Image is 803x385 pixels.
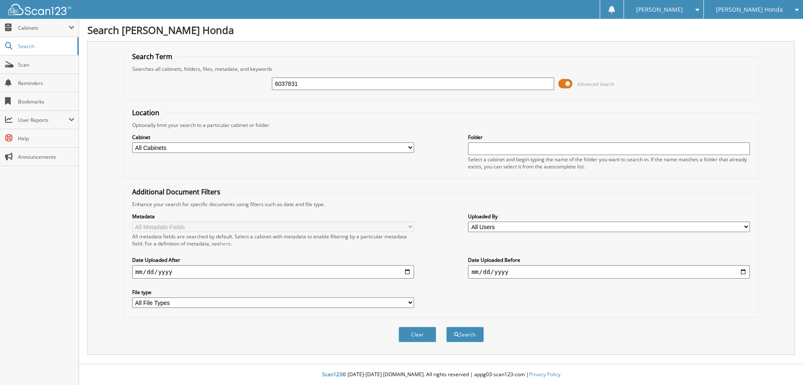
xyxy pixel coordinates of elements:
h1: Search [PERSON_NAME] Honda [87,23,795,37]
span: User Reports [18,116,69,124]
legend: Location [128,108,164,117]
label: Folder [468,134,750,141]
div: Searches all cabinets, folders, files, metadata, and keywords [128,65,754,72]
iframe: Chat Widget [761,345,803,385]
span: Advanced Search [577,81,614,87]
span: [PERSON_NAME] Honda [716,7,783,12]
div: Select a cabinet and begin typing the name of the folder you want to search in. If the name match... [468,156,750,170]
div: Optionally limit your search to a particular cabinet or folder [128,121,754,129]
button: Clear [399,327,436,342]
label: Cabinet [132,134,414,141]
label: Metadata [132,213,414,220]
input: end [468,265,750,279]
span: Cabinets [18,24,69,31]
label: Date Uploaded After [132,256,414,264]
span: Help [18,135,74,142]
span: Scan [18,61,74,68]
div: All metadata fields are searched by default. Select a cabinet with metadata to enable filtering b... [132,233,414,247]
span: Reminders [18,80,74,87]
label: File type [132,289,414,296]
legend: Additional Document Filters [128,187,225,196]
div: Enhance your search for specific documents using filters such as date and file type. [128,201,754,208]
legend: Search Term [128,52,176,61]
a: here [220,240,231,247]
input: start [132,265,414,279]
label: Date Uploaded Before [468,256,750,264]
img: scan123-logo-white.svg [8,4,71,15]
label: Uploaded By [468,213,750,220]
a: Privacy Policy [529,371,560,378]
span: Announcements [18,153,74,160]
span: Search [18,43,73,50]
span: Scan123 [322,371,342,378]
div: © [DATE]-[DATE] [DOMAIN_NAME]. All rights reserved | appg03-scan123-com | [79,364,803,385]
span: Bookmarks [18,98,74,105]
span: [PERSON_NAME] [636,7,683,12]
button: Search [446,327,484,342]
